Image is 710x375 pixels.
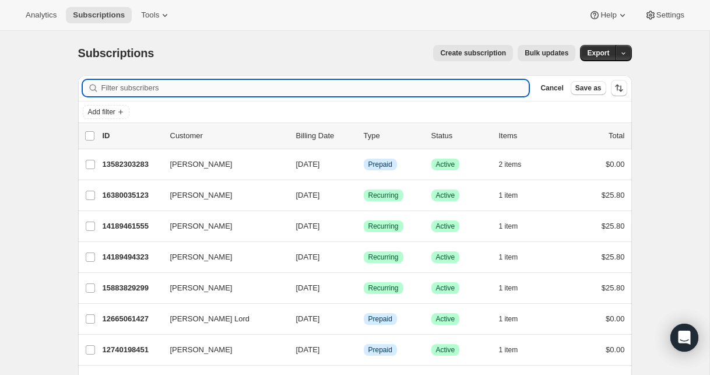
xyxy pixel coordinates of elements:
button: Settings [638,7,691,23]
span: Prepaid [368,160,392,169]
button: [PERSON_NAME] [163,341,280,359]
div: 16380035123[PERSON_NAME][DATE]SuccessRecurringSuccessActive1 item$25.80 [103,187,625,204]
span: Save as [575,83,602,93]
span: Subscriptions [73,10,125,20]
span: Active [436,283,455,293]
span: Active [436,345,455,355]
span: $0.00 [606,345,625,354]
span: $25.80 [602,283,625,292]
button: Export [580,45,616,61]
button: 1 item [499,311,531,327]
span: [PERSON_NAME] [170,282,233,294]
p: Billing Date [296,130,354,142]
button: 1 item [499,280,531,296]
span: Recurring [368,222,399,231]
div: 12665061427[PERSON_NAME] Lord[DATE]InfoPrepaidSuccessActive1 item$0.00 [103,311,625,327]
button: [PERSON_NAME] Lord [163,310,280,328]
span: [DATE] [296,283,320,292]
span: Active [436,191,455,200]
span: [DATE] [296,314,320,323]
input: Filter subscribers [101,80,529,96]
span: 1 item [499,253,518,262]
span: [DATE] [296,160,320,169]
button: 1 item [499,249,531,265]
span: [DATE] [296,253,320,261]
p: 12740198451 [103,344,161,356]
span: 1 item [499,345,518,355]
span: [PERSON_NAME] Lord [170,313,250,325]
button: Sort the results [611,80,627,96]
p: 15883829299 [103,282,161,294]
span: Export [587,48,609,58]
span: [DATE] [296,222,320,230]
button: [PERSON_NAME] [163,248,280,267]
div: Open Intercom Messenger [670,324,698,352]
div: IDCustomerBilling DateTypeStatusItemsTotal [103,130,625,142]
span: Recurring [368,253,399,262]
p: 12665061427 [103,313,161,325]
span: Settings [656,10,684,20]
button: Analytics [19,7,64,23]
p: 13582303283 [103,159,161,170]
button: [PERSON_NAME] [163,279,280,297]
p: Status [431,130,490,142]
p: 14189461555 [103,220,161,232]
span: [PERSON_NAME] [170,220,233,232]
span: $0.00 [606,160,625,169]
span: [PERSON_NAME] [170,251,233,263]
span: 2 items [499,160,522,169]
span: [DATE] [296,191,320,199]
span: Create subscription [440,48,506,58]
p: Customer [170,130,287,142]
button: Cancel [536,81,568,95]
button: 1 item [499,187,531,204]
span: Tools [141,10,159,20]
button: 2 items [499,156,535,173]
div: 13582303283[PERSON_NAME][DATE]InfoPrepaidSuccessActive2 items$0.00 [103,156,625,173]
button: [PERSON_NAME] [163,155,280,174]
span: [PERSON_NAME] [170,159,233,170]
span: Active [436,222,455,231]
span: Subscriptions [78,47,154,59]
span: $25.80 [602,253,625,261]
span: 1 item [499,191,518,200]
span: 1 item [499,222,518,231]
p: 16380035123 [103,190,161,201]
div: Items [499,130,557,142]
span: Analytics [26,10,57,20]
span: 1 item [499,283,518,293]
div: 14189494323[PERSON_NAME][DATE]SuccessRecurringSuccessActive1 item$25.80 [103,249,625,265]
span: [DATE] [296,345,320,354]
span: [PERSON_NAME] [170,344,233,356]
span: $25.80 [602,222,625,230]
button: [PERSON_NAME] [163,186,280,205]
span: Cancel [540,83,563,93]
button: Create subscription [433,45,513,61]
p: 14189494323 [103,251,161,263]
span: Active [436,253,455,262]
span: $0.00 [606,314,625,323]
button: Bulk updates [518,45,575,61]
div: Type [364,130,422,142]
span: Bulk updates [525,48,568,58]
span: Recurring [368,283,399,293]
div: 14189461555[PERSON_NAME][DATE]SuccessRecurringSuccessActive1 item$25.80 [103,218,625,234]
p: Total [609,130,624,142]
button: [PERSON_NAME] [163,217,280,236]
span: 1 item [499,314,518,324]
span: Help [600,10,616,20]
button: Add filter [83,105,129,119]
button: Save as [571,81,606,95]
button: Help [582,7,635,23]
button: Tools [134,7,178,23]
button: 1 item [499,218,531,234]
span: $25.80 [602,191,625,199]
button: 1 item [499,342,531,358]
button: Subscriptions [66,7,132,23]
p: ID [103,130,161,142]
span: Active [436,160,455,169]
span: Add filter [88,107,115,117]
span: Recurring [368,191,399,200]
div: 15883829299[PERSON_NAME][DATE]SuccessRecurringSuccessActive1 item$25.80 [103,280,625,296]
span: Prepaid [368,345,392,355]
